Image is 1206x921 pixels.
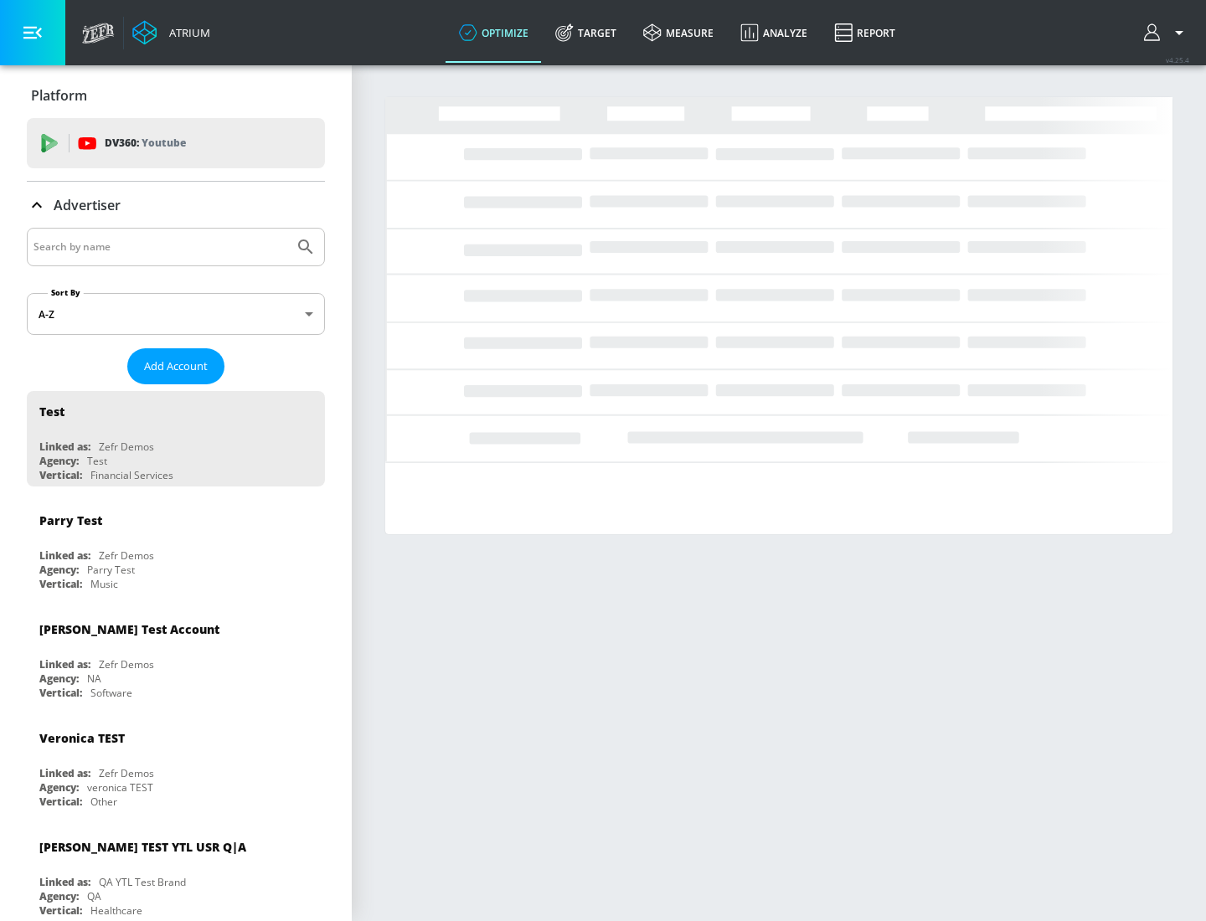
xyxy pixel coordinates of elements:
[90,686,132,700] div: Software
[144,357,208,376] span: Add Account
[33,236,287,258] input: Search by name
[27,500,325,595] div: Parry TestLinked as:Zefr DemosAgency:Parry TestVertical:Music
[27,293,325,335] div: A-Z
[87,563,135,577] div: Parry Test
[27,182,325,229] div: Advertiser
[39,454,79,468] div: Agency:
[39,563,79,577] div: Agency:
[39,766,90,780] div: Linked as:
[630,3,727,63] a: measure
[99,875,186,889] div: QA YTL Test Brand
[90,795,117,809] div: Other
[54,196,121,214] p: Advertiser
[542,3,630,63] a: Target
[99,440,154,454] div: Zefr Demos
[27,609,325,704] div: [PERSON_NAME] Test AccountLinked as:Zefr DemosAgency:NAVertical:Software
[39,795,82,809] div: Vertical:
[99,548,154,563] div: Zefr Demos
[39,889,79,903] div: Agency:
[127,348,224,384] button: Add Account
[87,671,101,686] div: NA
[99,657,154,671] div: Zefr Demos
[39,440,90,454] div: Linked as:
[39,780,79,795] div: Agency:
[87,780,153,795] div: veronica TEST
[27,391,325,486] div: TestLinked as:Zefr DemosAgency:TestVertical:Financial Services
[48,287,84,298] label: Sort By
[142,134,186,152] p: Youtube
[27,718,325,813] div: Veronica TESTLinked as:Zefr DemosAgency:veronica TESTVertical:Other
[727,3,821,63] a: Analyze
[90,903,142,918] div: Healthcare
[39,468,82,482] div: Vertical:
[821,3,909,63] a: Report
[39,512,102,528] div: Parry Test
[132,20,210,45] a: Atrium
[39,404,64,419] div: Test
[39,548,90,563] div: Linked as:
[39,875,90,889] div: Linked as:
[27,118,325,168] div: DV360: Youtube
[87,454,107,468] div: Test
[99,766,154,780] div: Zefr Demos
[39,621,219,637] div: [PERSON_NAME] Test Account
[90,577,118,591] div: Music
[39,686,82,700] div: Vertical:
[105,134,186,152] p: DV360:
[87,889,101,903] div: QA
[39,577,82,591] div: Vertical:
[39,657,90,671] div: Linked as:
[446,3,542,63] a: optimize
[1166,55,1189,64] span: v 4.25.4
[90,468,173,482] div: Financial Services
[27,72,325,119] div: Platform
[39,839,246,855] div: [PERSON_NAME] TEST YTL USR Q|A
[39,730,125,746] div: Veronica TEST
[162,25,210,40] div: Atrium
[39,671,79,686] div: Agency:
[39,903,82,918] div: Vertical:
[31,86,87,105] p: Platform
